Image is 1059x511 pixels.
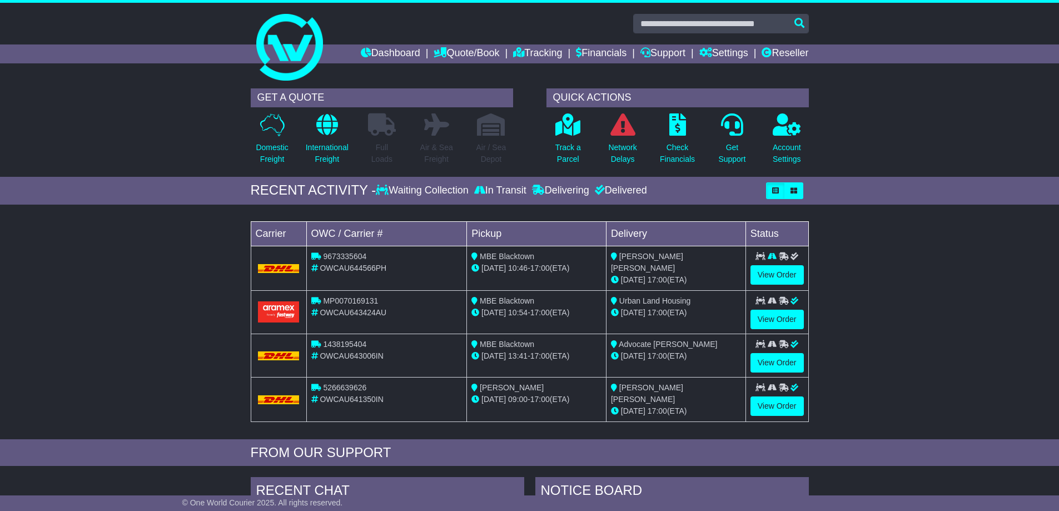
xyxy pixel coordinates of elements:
span: [DATE] [621,406,645,415]
div: RECENT ACTIVITY - [251,182,376,199]
span: [DATE] [481,351,506,360]
span: [DATE] [621,308,645,317]
a: AccountSettings [772,113,802,171]
div: (ETA) [611,307,741,319]
img: Aramex.png [258,301,300,322]
p: Network Delays [608,142,637,165]
a: Financials [576,44,627,63]
img: DHL.png [258,264,300,273]
a: View Order [750,265,804,285]
img: DHL.png [258,351,300,360]
span: 9673335604 [323,252,366,261]
span: 10:46 [508,264,528,272]
a: GetSupport [718,113,746,171]
div: QUICK ACTIONS [546,88,809,107]
span: MBE Blacktown [480,340,534,349]
td: OWC / Carrier # [306,221,467,246]
span: [DATE] [621,351,645,360]
a: Reseller [762,44,808,63]
span: 17:00 [530,395,550,404]
div: - (ETA) [471,394,601,405]
div: Delivering [529,185,592,197]
p: Track a Parcel [555,142,581,165]
a: NetworkDelays [608,113,637,171]
td: Pickup [467,221,606,246]
div: In Transit [471,185,529,197]
a: InternationalFreight [305,113,349,171]
span: [PERSON_NAME] [480,383,544,392]
a: Quote/Book [434,44,499,63]
div: - (ETA) [471,350,601,362]
a: Dashboard [361,44,420,63]
a: Tracking [513,44,562,63]
p: Full Loads [368,142,396,165]
span: OWCAU641350IN [320,395,383,404]
td: Status [745,221,808,246]
p: Get Support [718,142,745,165]
span: 10:54 [508,308,528,317]
a: Settings [699,44,748,63]
p: Air & Sea Freight [420,142,453,165]
div: NOTICE BOARD [535,477,809,507]
span: Urban Land Housing [619,296,690,305]
span: [DATE] [481,264,506,272]
span: [DATE] [621,275,645,284]
span: MBE Blacktown [480,252,534,261]
div: FROM OUR SUPPORT [251,445,809,461]
span: [DATE] [481,395,506,404]
span: OWCAU643006IN [320,351,383,360]
div: Waiting Collection [376,185,471,197]
div: - (ETA) [471,307,601,319]
span: 17:00 [530,264,550,272]
span: 17:00 [648,351,667,360]
div: Delivered [592,185,647,197]
div: (ETA) [611,350,741,362]
div: RECENT CHAT [251,477,524,507]
span: 17:00 [648,406,667,415]
span: OWCAU643424AU [320,308,386,317]
p: International Freight [306,142,349,165]
p: Domestic Freight [256,142,288,165]
span: 17:00 [530,351,550,360]
span: OWCAU644566PH [320,264,386,272]
span: 17:00 [648,308,667,317]
span: 13:41 [508,351,528,360]
span: © One World Courier 2025. All rights reserved. [182,498,343,507]
a: Track aParcel [555,113,581,171]
span: 1438195404 [323,340,366,349]
span: [PERSON_NAME] [PERSON_NAME] [611,252,683,272]
span: 09:00 [508,395,528,404]
span: [PERSON_NAME] [PERSON_NAME] [611,383,683,404]
td: Delivery [606,221,745,246]
span: 17:00 [530,308,550,317]
a: DomesticFreight [255,113,289,171]
img: DHL.png [258,395,300,404]
span: 17:00 [648,275,667,284]
span: MP0070169131 [323,296,378,305]
div: GET A QUOTE [251,88,513,107]
div: - (ETA) [471,262,601,274]
a: View Order [750,353,804,373]
a: CheckFinancials [659,113,695,171]
p: Air / Sea Depot [476,142,506,165]
p: Check Financials [660,142,695,165]
a: View Order [750,396,804,416]
span: Advocate [PERSON_NAME] [619,340,717,349]
a: Support [640,44,685,63]
span: MBE Blacktown [480,296,534,305]
p: Account Settings [773,142,801,165]
div: (ETA) [611,274,741,286]
td: Carrier [251,221,306,246]
span: [DATE] [481,308,506,317]
a: View Order [750,310,804,329]
span: 5266639626 [323,383,366,392]
div: (ETA) [611,405,741,417]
